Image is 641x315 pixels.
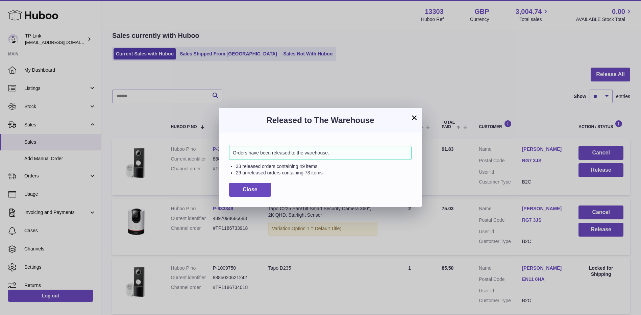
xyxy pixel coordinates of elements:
button: × [410,114,418,122]
div: Orders have been released to the warehouse. [229,146,412,160]
button: Close [229,183,271,197]
span: Close [243,187,257,192]
li: 29 unreleased orders containing 73 items [236,170,412,176]
h3: Released to The Warehouse [229,115,412,126]
li: 33 released orders containing 49 items [236,163,412,170]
